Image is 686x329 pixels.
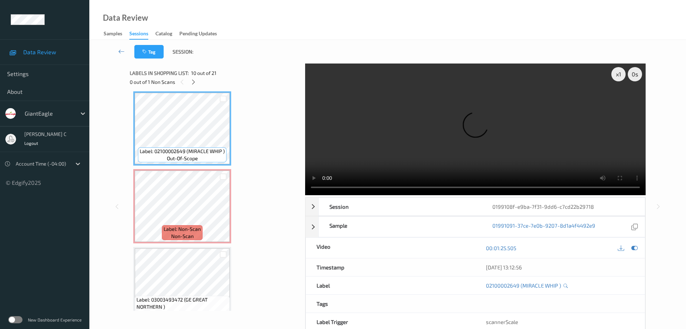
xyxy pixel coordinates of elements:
[179,30,217,39] div: Pending Updates
[130,70,189,77] span: Labels in shopping list:
[482,198,645,216] div: 0199108f-e9ba-7f31-9dd6-c7cd22b29718
[486,244,516,252] a: 00:01:25.505
[103,14,148,21] div: Data Review
[140,148,225,155] span: Label: 02100002649 (MIRACLE WHIP )
[306,238,476,258] div: Video
[155,30,172,39] div: Catalog
[164,226,201,233] span: Label: Non-Scan
[179,29,224,39] a: Pending Updates
[486,282,561,289] a: 02100002649 (MIRACLE WHIP )
[171,233,194,240] span: non-scan
[492,222,595,232] a: 01991091-37ce-7e0b-9207-8d1a4f4492e9
[134,45,164,59] button: Tag
[319,198,482,216] div: Session
[611,67,626,81] div: x 1
[306,295,476,313] div: Tags
[305,216,645,237] div: Sample01991091-37ce-7e0b-9207-8d1a4f4492e9
[486,264,634,271] div: [DATE] 13:12:56
[167,310,198,318] span: out-of-scope
[129,30,148,40] div: Sessions
[155,29,179,39] a: Catalog
[136,296,228,310] span: Label: 03003493472 (GE GREAT NORTHERN )
[191,70,217,77] span: 10 out of 21
[306,258,476,276] div: Timestamp
[173,48,193,55] span: Session:
[319,217,482,237] div: Sample
[130,77,300,86] div: 0 out of 1 Non Scans
[306,277,476,294] div: Label
[129,29,155,40] a: Sessions
[628,67,642,81] div: 0 s
[167,155,198,162] span: out-of-scope
[305,197,645,216] div: Session0199108f-e9ba-7f31-9dd6-c7cd22b29718
[104,30,122,39] div: Samples
[104,29,129,39] a: Samples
